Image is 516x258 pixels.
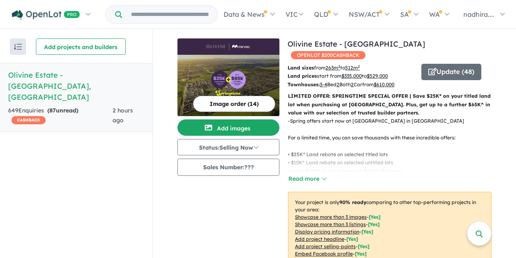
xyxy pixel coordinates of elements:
[113,107,133,124] span: 2 hours ago
[181,42,276,52] img: Olivine Estate - Donnybrook Logo
[362,73,388,79] span: to
[374,81,394,87] u: $ 610,000
[177,55,279,116] img: Olivine Estate - Donnybrook
[288,81,415,89] p: Bed Bath Car from
[295,243,356,249] u: Add project selling-points
[295,229,359,235] u: Display pricing information
[47,107,78,114] strong: ( unread)
[358,243,370,249] span: [ Yes ]
[367,73,388,79] u: $ 529,000
[346,236,358,242] span: [ Yes ]
[177,119,279,136] button: Add images
[295,251,353,257] u: Embed Facebook profile
[288,65,314,71] b: Land sizes
[320,81,327,87] u: 3-4
[49,107,56,114] span: 87
[12,10,80,20] img: Openlot PRO Logo White
[288,72,415,80] p: start from
[361,229,373,235] span: [ Yes ]
[351,81,354,87] u: 2
[295,221,366,227] u: Showcase more than 3 listings
[11,116,46,124] span: CASHBACK
[358,64,360,69] sup: 2
[14,44,22,50] img: sort.svg
[177,38,279,116] a: Olivine Estate - Donnybrook LogoOlivine Estate - Donnybrook
[345,65,360,71] u: 512 m
[337,81,339,87] u: 2
[288,174,326,184] button: Read more
[295,236,344,242] u: Add project headline
[193,96,275,112] button: Image order (14)
[177,159,279,176] button: Sales Number:???
[8,70,144,103] h5: Olivine Estate - [GEOGRAPHIC_DATA] , [GEOGRAPHIC_DATA]
[288,117,498,200] p: - Spring offers start now at [GEOGRAPHIC_DATA] in [GEOGRAPHIC_DATA] For a limited time, you can s...
[36,38,126,55] button: Add projects and builders
[463,10,494,18] span: nadhira....
[355,251,367,257] span: [ Yes ]
[124,6,216,23] input: Try estate name, suburb, builder or developer
[288,64,415,72] p: from
[288,92,492,117] p: LIMITED OFFER: SPRINGTIME SPECIAL OFFER | Save $25K* on your titled land lot when purchasing at [...
[339,199,366,205] b: 90 % ready
[288,39,425,49] a: Olivine Estate - [GEOGRAPHIC_DATA]
[288,81,320,87] b: Townhouses:
[291,51,365,59] span: OPENLOT $ 200 CASHBACK
[288,73,317,79] b: Land prices
[338,64,340,69] sup: 2
[341,73,362,79] u: $ 335,000
[326,65,340,71] u: 263 m
[368,221,380,227] span: [ Yes ]
[177,139,279,155] button: Status:Selling Now
[369,214,381,220] span: [ Yes ]
[421,64,481,80] button: Update (48)
[340,65,360,71] span: to
[8,106,113,126] div: 649 Enquir ies
[295,214,367,220] u: Showcase more than 3 images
